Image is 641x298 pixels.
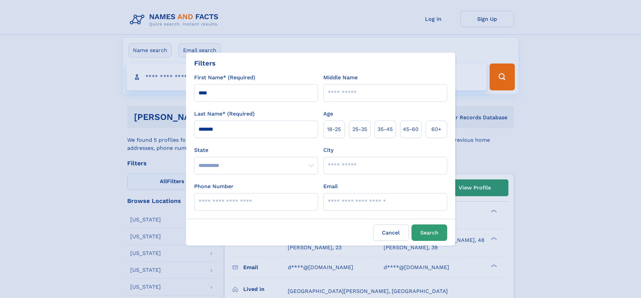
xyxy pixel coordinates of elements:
[431,125,441,133] span: 60+
[323,182,338,190] label: Email
[323,146,333,154] label: City
[194,146,318,154] label: State
[194,74,255,82] label: First Name* (Required)
[194,110,255,118] label: Last Name* (Required)
[378,125,393,133] span: 35‑45
[352,125,367,133] span: 25‑35
[194,182,234,190] label: Phone Number
[412,224,447,241] button: Search
[194,58,216,68] div: Filters
[327,125,341,133] span: 18‑25
[373,224,409,241] label: Cancel
[323,110,333,118] label: Age
[403,125,419,133] span: 45‑60
[323,74,358,82] label: Middle Name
